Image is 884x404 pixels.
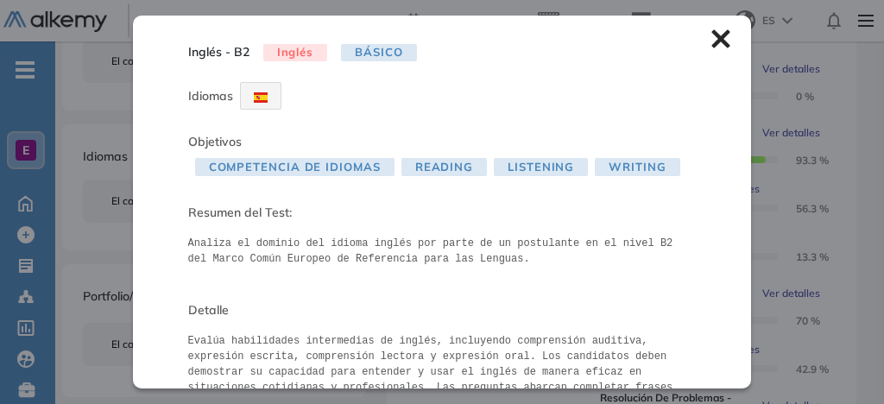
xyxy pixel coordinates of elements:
span: Competencia de Idiomas [195,158,395,176]
span: Writing [595,158,679,176]
span: Resumen del Test: [188,204,697,222]
span: Detalle [188,301,697,319]
span: Listening [494,158,588,176]
span: Objetivos [188,134,242,149]
span: Básico [341,44,416,62]
span: Reading [401,158,487,176]
span: Inglés [263,44,327,62]
img: ESP [254,92,268,103]
span: Inglés - B2 [188,43,249,61]
span: Idiomas [188,88,233,104]
pre: Analiza el dominio del idioma inglés por parte de un postulante en el nivel B2 del Marco Común Eu... [188,236,697,267]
